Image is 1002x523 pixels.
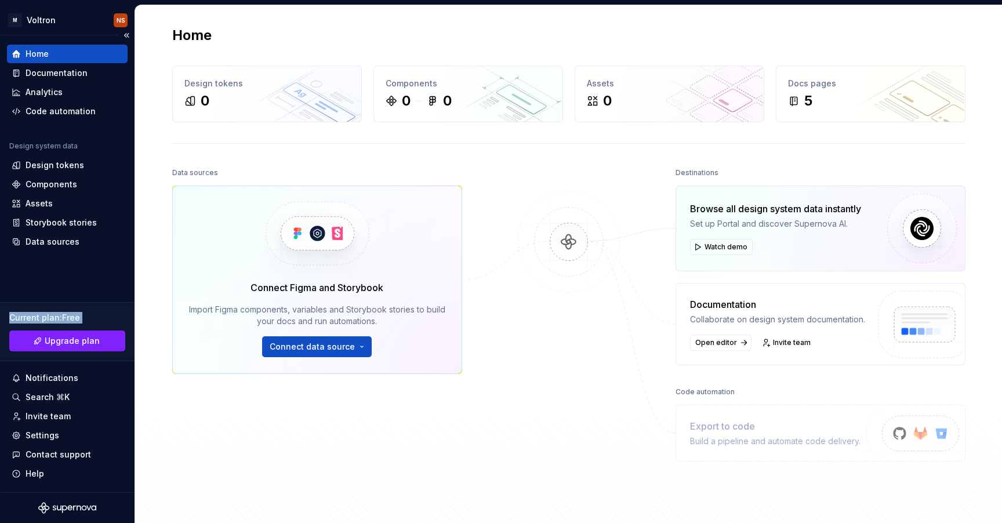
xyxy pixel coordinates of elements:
[26,468,44,480] div: Help
[443,92,452,110] div: 0
[26,159,84,171] div: Design tokens
[26,430,59,441] div: Settings
[172,165,218,181] div: Data sources
[7,83,128,101] a: Analytics
[26,236,79,248] div: Data sources
[26,217,97,228] div: Storybook stories
[603,92,612,110] div: 0
[7,445,128,464] button: Contact support
[38,502,96,514] svg: Supernova Logo
[705,242,747,252] span: Watch demo
[7,156,128,175] a: Design tokens
[26,198,53,209] div: Assets
[690,297,865,311] div: Documentation
[117,16,125,25] div: NS
[373,66,563,122] a: Components00
[758,335,816,351] a: Invite team
[26,372,78,384] div: Notifications
[776,66,965,122] a: Docs pages5
[26,106,96,117] div: Code automation
[7,102,128,121] a: Code automation
[45,335,100,347] span: Upgrade plan
[184,78,350,89] div: Design tokens
[690,239,753,255] button: Watch demo
[386,78,551,89] div: Components
[690,435,861,447] div: Build a pipeline and automate code delivery.
[7,64,128,82] a: Documentation
[27,14,56,26] div: Voltron
[26,67,88,79] div: Documentation
[9,141,78,151] div: Design system data
[7,464,128,483] button: Help
[26,86,63,98] div: Analytics
[26,449,91,460] div: Contact support
[26,48,49,60] div: Home
[172,26,212,45] h2: Home
[804,92,812,110] div: 5
[7,194,128,213] a: Assets
[9,312,125,324] div: Current plan : Free
[172,66,362,122] a: Design tokens0
[676,165,718,181] div: Destinations
[690,335,752,351] a: Open editor
[201,92,209,110] div: 0
[7,369,128,387] button: Notifications
[690,419,861,433] div: Export to code
[189,304,445,327] div: Import Figma components, variables and Storybook stories to build your docs and run automations.
[251,281,383,295] div: Connect Figma and Storybook
[402,92,411,110] div: 0
[695,338,737,347] span: Open editor
[773,338,811,347] span: Invite team
[788,78,953,89] div: Docs pages
[7,45,128,63] a: Home
[587,78,752,89] div: Assets
[690,202,861,216] div: Browse all design system data instantly
[7,388,128,406] button: Search ⌘K
[26,411,71,422] div: Invite team
[2,8,132,32] button: MVoltronNS
[7,175,128,194] a: Components
[7,426,128,445] a: Settings
[26,391,70,403] div: Search ⌘K
[575,66,764,122] a: Assets0
[262,336,372,357] button: Connect data source
[270,341,355,353] span: Connect data source
[9,330,125,351] a: Upgrade plan
[26,179,77,190] div: Components
[676,384,735,400] div: Code automation
[7,233,128,251] a: Data sources
[118,27,135,43] button: Collapse sidebar
[690,218,861,230] div: Set up Portal and discover Supernova AI.
[690,314,865,325] div: Collaborate on design system documentation.
[7,213,128,232] a: Storybook stories
[8,13,22,27] div: M
[7,407,128,426] a: Invite team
